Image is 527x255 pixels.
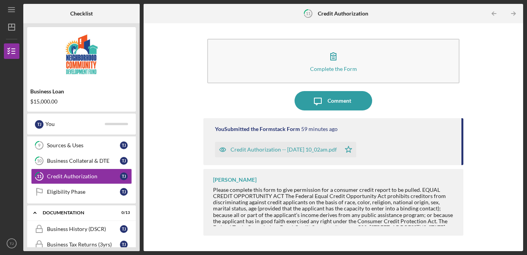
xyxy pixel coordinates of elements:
a: Business Tax Returns (3yrs)TJ [31,237,132,252]
div: T J [120,141,128,149]
div: Credit Authorization [47,173,120,179]
a: 10Business Collateral & DTETJ [31,153,132,169]
div: Sources & Uses [47,142,120,148]
div: $15,000.00 [30,98,133,105]
div: Business History (DSCR) [47,226,120,232]
img: Product logo [27,31,136,78]
div: T J [120,225,128,233]
tspan: 11 [37,174,42,179]
tspan: 10 [37,159,42,164]
div: Business Tax Returns (3yrs) [47,241,120,248]
div: You [45,117,105,131]
text: TJ [10,241,14,246]
a: Eligibility PhaseTJ [31,184,132,200]
div: Please complete this form to give permission for a consumer credit report to be pulled. EQUAL CRE... [213,187,456,237]
a: 11Credit AuthorizationTJ [31,169,132,184]
b: Credit Authorization [318,10,368,17]
div: Complete the Form [310,66,357,72]
button: Complete the Form [207,39,460,83]
div: T J [120,172,128,180]
div: documentation [43,210,111,215]
a: Business History (DSCR)TJ [31,221,132,237]
div: T J [120,188,128,196]
a: 9Sources & UsesTJ [31,138,132,153]
button: TJ [4,236,19,251]
b: Checklist [70,10,93,17]
div: Business Loan [30,88,133,95]
tspan: 9 [38,143,41,148]
tspan: 11 [306,11,310,16]
div: You Submitted the Formstack Form [215,126,300,132]
div: Credit Authorization -- [DATE] 10_02am.pdf [231,146,337,153]
button: Credit Authorization -- [DATE] 10_02am.pdf [215,142,356,157]
div: 0 / 13 [116,210,130,215]
div: Eligibility Phase [47,189,120,195]
div: T J [120,241,128,248]
time: 2025-09-23 14:02 [301,126,338,132]
div: Comment [328,91,351,110]
div: Business Collateral & DTE [47,158,120,164]
div: T J [35,120,43,129]
div: [PERSON_NAME] [213,177,257,183]
button: Comment [295,91,372,110]
div: T J [120,157,128,165]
